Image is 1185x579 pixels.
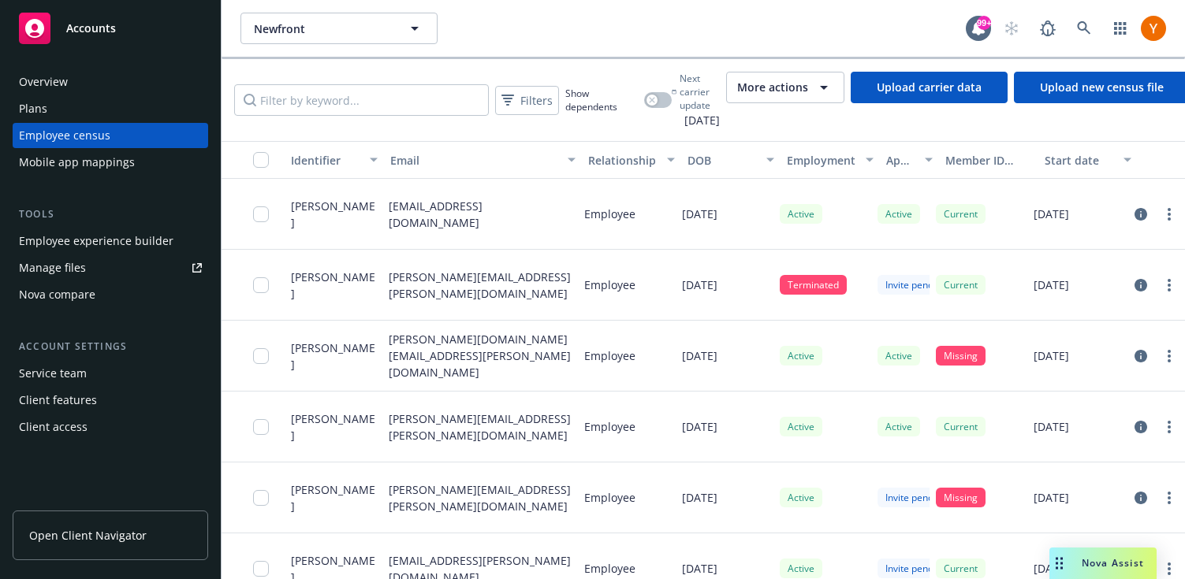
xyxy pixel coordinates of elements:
[253,561,269,577] input: Toggle Row Selected
[1160,347,1179,366] a: more
[253,206,269,222] input: Toggle Row Selected
[780,559,822,578] div: Active
[584,489,635,506] p: Employee
[787,152,856,169] div: Employment
[682,489,717,506] p: [DATE]
[681,141,781,179] button: DOB
[13,339,208,354] div: Account settings
[13,388,208,413] a: Client features
[682,347,717,364] p: [DATE]
[780,346,822,366] div: Active
[726,72,844,103] button: More actions
[1160,488,1179,507] a: more
[1160,418,1179,436] a: more
[936,488,986,507] div: Missing
[253,490,269,506] input: Toggle Row Selected
[977,16,991,30] div: 99+
[13,96,208,121] a: Plans
[254,20,390,37] span: Newfront
[1049,547,1069,579] div: Drag to move
[13,150,208,175] a: Mobile app mappings
[240,13,438,44] button: Newfront
[588,152,658,169] div: Relationship
[19,123,110,148] div: Employee census
[682,206,717,222] p: [DATE]
[389,269,572,302] p: [PERSON_NAME][EMAIL_ADDRESS][PERSON_NAME][DOMAIN_NAME]
[780,417,822,436] div: Active
[13,206,208,222] div: Tools
[389,198,572,231] p: [EMAIL_ADDRESS][DOMAIN_NAME]
[1131,347,1150,366] a: circleInformation
[1034,347,1069,364] p: [DATE]
[291,269,376,302] span: [PERSON_NAME]
[936,559,986,578] div: Current
[780,204,822,224] div: Active
[682,277,717,293] p: [DATE]
[584,277,635,293] p: Employee
[1141,16,1166,41] img: photo
[291,152,360,169] div: Identifier
[19,388,97,413] div: Client features
[1131,488,1150,507] a: circleInformation
[234,84,489,116] input: Filter by keyword...
[1034,560,1069,577] p: [DATE]
[13,123,208,148] a: Employee census
[389,410,572,444] p: [PERSON_NAME][EMAIL_ADDRESS][PERSON_NAME][DOMAIN_NAME]
[682,418,717,435] p: [DATE]
[66,22,116,35] span: Accounts
[1160,205,1179,224] a: more
[936,275,986,295] div: Current
[1131,205,1150,224] a: circleInformation
[886,152,915,169] div: App status
[584,418,635,435] p: Employee
[878,417,920,436] div: Active
[1131,276,1150,295] a: circleInformation
[13,69,208,95] a: Overview
[878,346,920,366] div: Active
[1045,152,1114,169] div: Start date
[565,87,638,113] span: Show dependents
[878,559,955,578] div: Invite pending
[878,275,955,295] div: Invite pending
[253,152,269,168] input: Select all
[13,414,208,440] a: Client access
[389,331,572,380] p: [PERSON_NAME][DOMAIN_NAME][EMAIL_ADDRESS][PERSON_NAME][DOMAIN_NAME]
[19,150,135,175] div: Mobile app mappings
[945,152,1032,169] div: Member ID status
[584,206,635,222] p: Employee
[19,96,47,121] div: Plans
[939,141,1038,179] button: Member ID status
[880,141,939,179] button: App status
[936,346,986,366] div: Missing
[13,6,208,50] a: Accounts
[682,560,717,577] p: [DATE]
[996,13,1027,44] a: Start snowing
[253,348,269,364] input: Toggle Row Selected
[1049,547,1157,579] button: Nova Assist
[688,152,757,169] div: DOB
[1032,13,1064,44] a: Report a Bug
[29,527,147,544] span: Open Client Navigator
[584,560,635,577] p: Employee
[291,198,376,231] span: [PERSON_NAME]
[19,361,87,386] div: Service team
[19,282,95,307] div: Nova compare
[878,488,955,507] div: Invite pending
[582,141,681,179] button: Relationship
[520,92,553,109] span: Filters
[19,228,173,254] div: Employee experience builder
[13,255,208,280] a: Manage files
[851,72,1008,103] a: Upload carrier data
[1160,276,1179,295] a: more
[878,204,920,224] div: Active
[780,488,822,507] div: Active
[1105,13,1136,44] a: Switch app
[291,410,376,444] span: [PERSON_NAME]
[13,228,208,254] a: Employee experience builder
[680,72,720,112] span: Next carrier update
[1082,556,1144,570] span: Nova Assist
[936,417,986,436] div: Current
[19,255,86,280] div: Manage files
[253,419,269,435] input: Toggle Row Selected
[1068,13,1100,44] a: Search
